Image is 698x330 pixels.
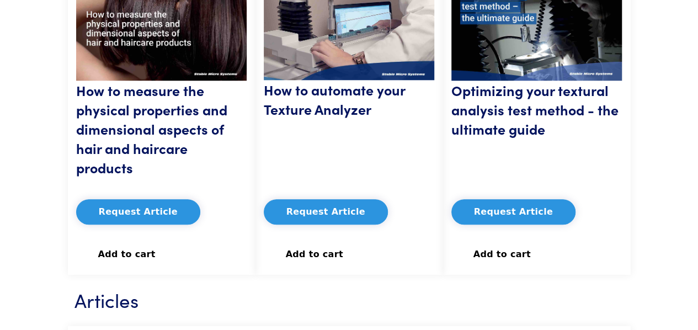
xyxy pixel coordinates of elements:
h5: How to measure the physical properties and dimensional aspects of hair and haircare products [76,81,247,177]
h5: How to automate your Texture Analyzer [264,80,435,119]
button: Add to cart [76,242,178,267]
button: Request Article [264,199,388,225]
button: Add to cart [451,242,553,267]
button: Add to cart [264,242,365,267]
button: Request Article [76,199,200,225]
h3: Articles [74,286,624,313]
h5: Optimizing your textural analysis test method - the ultimate guide [451,81,622,139]
button: Request Article [451,199,576,225]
